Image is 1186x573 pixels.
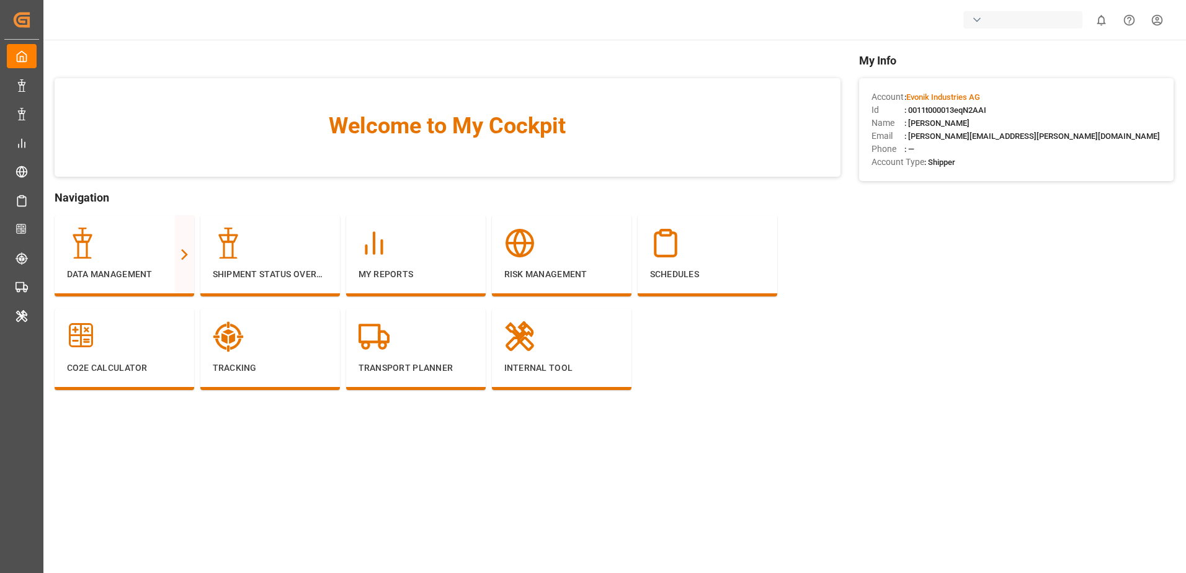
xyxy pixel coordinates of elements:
[872,130,904,143] span: Email
[906,92,980,102] span: Evonik Industries AG
[872,156,924,169] span: Account Type
[904,92,980,102] span: :
[859,52,1174,69] span: My Info
[924,158,955,167] span: : Shipper
[904,144,914,154] span: : —
[504,362,619,375] p: Internal Tool
[67,268,182,281] p: Data Management
[359,362,473,375] p: Transport Planner
[904,131,1160,141] span: : [PERSON_NAME][EMAIL_ADDRESS][PERSON_NAME][DOMAIN_NAME]
[872,117,904,130] span: Name
[650,268,765,281] p: Schedules
[904,118,970,128] span: : [PERSON_NAME]
[213,268,328,281] p: Shipment Status Overview
[504,268,619,281] p: Risk Management
[904,105,986,115] span: : 0011t000013eqN2AAI
[359,268,473,281] p: My Reports
[213,362,328,375] p: Tracking
[79,109,816,143] span: Welcome to My Cockpit
[67,362,182,375] p: CO2e Calculator
[872,104,904,117] span: Id
[872,143,904,156] span: Phone
[872,91,904,104] span: Account
[1087,6,1115,34] button: show 0 new notifications
[55,189,840,206] span: Navigation
[1115,6,1143,34] button: Help Center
